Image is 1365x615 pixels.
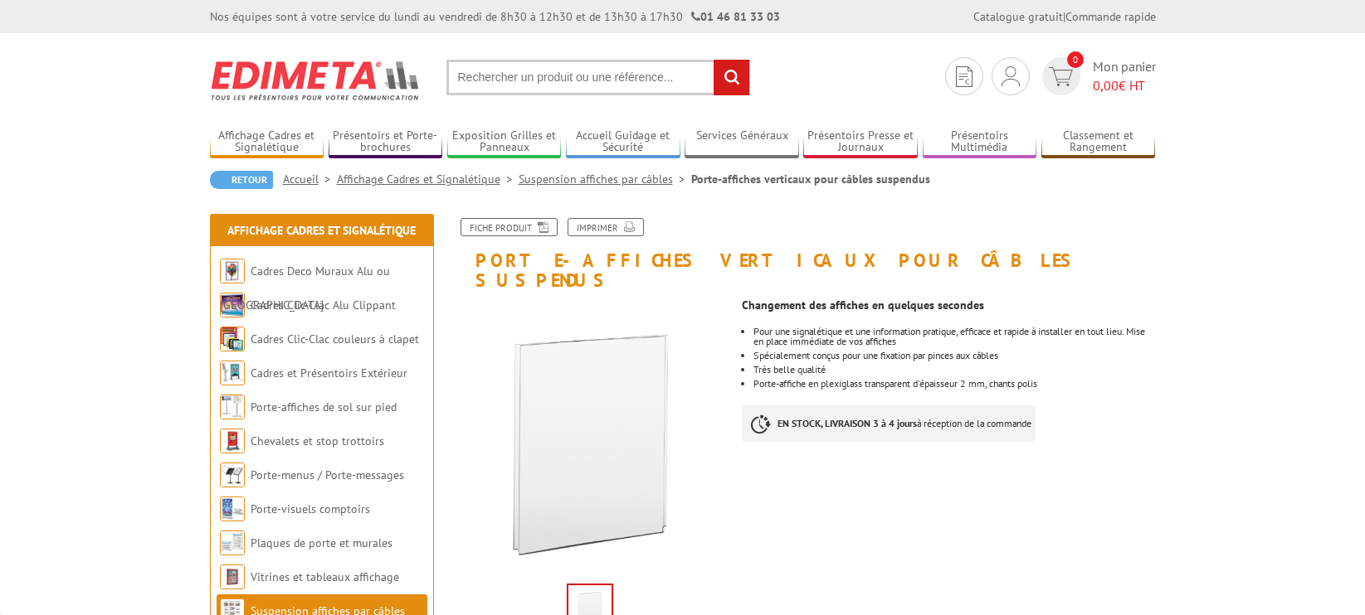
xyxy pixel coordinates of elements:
img: Cadres Deco Muraux Alu ou Bois [220,259,245,283]
span: Mon panier [1093,57,1156,95]
img: Cadres Clic-Clac couleurs à clapet [220,327,245,351]
p: à réception de la commande [742,405,1036,442]
a: Retour [210,171,273,189]
div: | [973,8,1156,25]
a: Affichage Cadres et Signalétique [210,128,324,156]
strong: Changement des affiches en quelques secondes [742,298,984,312]
span: € HT [1093,76,1156,95]
a: Présentoirs Multimédia [923,128,1037,156]
img: Edimeta [210,50,422,111]
a: Chevalets et stop trottoirs [251,433,384,448]
a: Cadres Clic-Clac Alu Clippant [251,298,396,312]
a: Cadres Deco Muraux Alu ou [GEOGRAPHIC_DATA] [220,264,390,312]
a: Catalogue gratuit [973,9,1063,24]
img: devis rapide [956,66,973,87]
strong: EN STOCK, LIVRAISON 3 à 4 jours [778,417,917,429]
img: devis rapide [1002,66,1020,86]
li: Spécialement conçus pour une fixation par pinces aux câbles [753,351,1155,361]
img: devis rapide [1049,67,1073,86]
li: Porte-affiches verticaux pour câbles suspendus [691,171,930,187]
h1: Porte-affiches verticaux pour câbles suspendus [438,218,1168,290]
li: Pour une signalétique et une information pratique, efficace et rapide à installer en tout lieu. M... [753,327,1155,346]
img: Chevalets et stop trottoirs [220,429,245,453]
strong: 01 46 81 33 03 [691,9,780,24]
a: Cadres Clic-Clac couleurs à clapet [251,332,419,346]
a: Accueil [283,172,337,186]
span: 0,00 [1093,77,1119,94]
a: Porte-visuels comptoirs [251,501,370,516]
a: Porte-menus / Porte-messages [251,467,404,482]
li: Très belle qualité [753,365,1155,375]
div: Nos équipes sont à votre service du lundi au vendredi de 8h30 à 12h30 et de 13h30 à 17h30 [210,8,780,25]
a: Fiche produit [461,218,558,236]
a: Imprimer [568,218,644,236]
a: Présentoirs Presse et Journaux [803,128,918,156]
a: Accueil Guidage et Sécurité [566,128,680,156]
a: Présentoirs et Porte-brochures [329,128,443,156]
a: Cadres et Présentoirs Extérieur [251,366,407,380]
img: Vitrines et tableaux affichage [220,564,245,589]
a: Porte-affiches de sol sur pied [251,400,397,414]
a: Classement et Rangement [1041,128,1156,156]
a: Exposition Grilles et Panneaux [447,128,562,156]
img: Porte-menus / Porte-messages [220,462,245,487]
span: 0 [1067,51,1084,68]
img: Plaques de porte et murales [220,530,245,555]
img: Cadres et Présentoirs Extérieur [220,361,245,385]
img: Porte-affiches de sol sur pied [220,395,245,419]
a: Affichage Cadres et Signalétique [337,172,519,186]
li: Porte-affiche en plexiglass transparent d'épaisseur 2 mm, chants polis [753,379,1155,389]
a: Suspension affiches par câbles [519,172,691,186]
a: Affichage Cadres et Signalétique [227,223,416,238]
input: rechercher [714,60,749,95]
input: Rechercher un produit ou une référence... [446,60,750,95]
a: Commande rapide [1065,9,1156,24]
a: Services Généraux [685,128,799,156]
a: Plaques de porte et murales [251,535,392,550]
img: suspendus_par_cables_091220.jpg [451,298,730,578]
a: Vitrines et tableaux affichage [251,569,399,584]
a: devis rapide 0 Mon panier 0,00€ HT [1038,57,1156,95]
img: Porte-visuels comptoirs [220,496,245,521]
